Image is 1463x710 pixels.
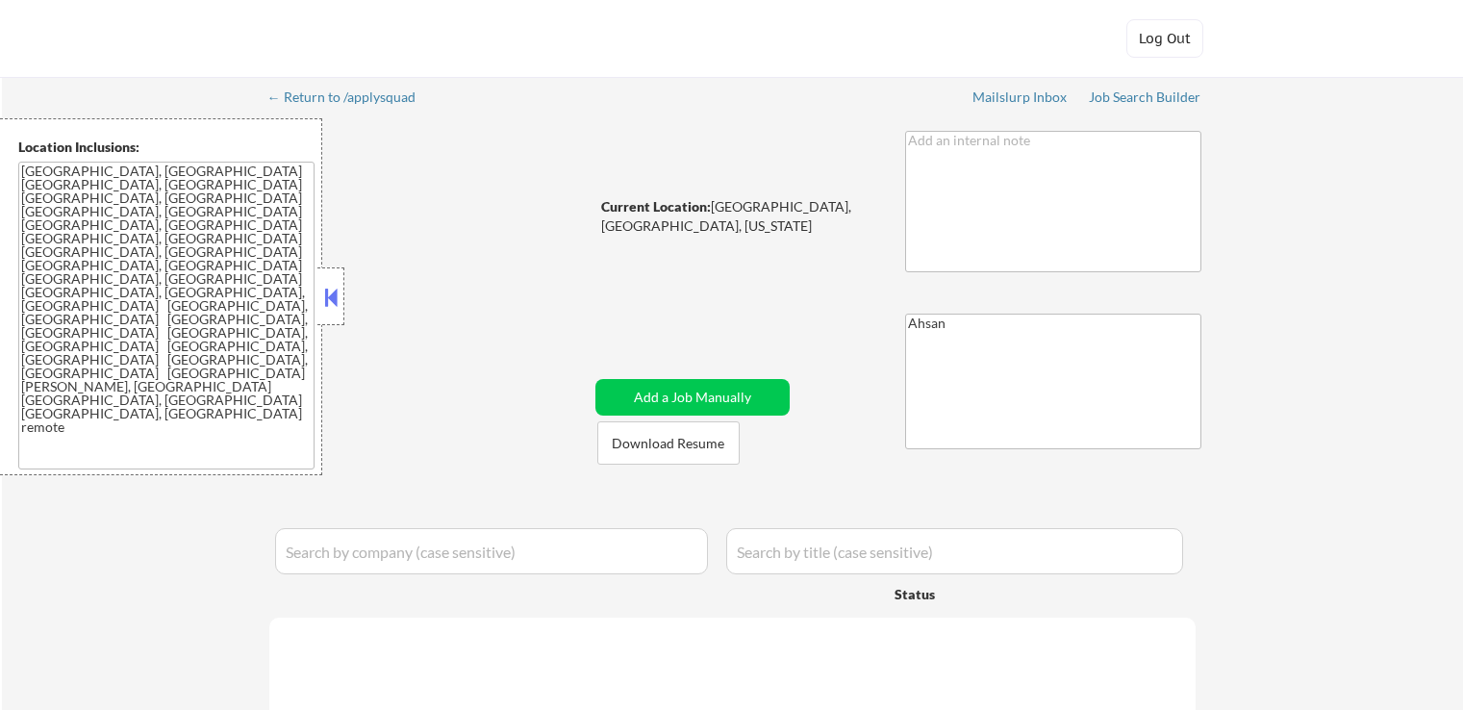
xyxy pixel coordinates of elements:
[726,528,1183,574] input: Search by title (case sensitive)
[275,528,708,574] input: Search by company (case sensitive)
[601,197,873,235] div: [GEOGRAPHIC_DATA], [GEOGRAPHIC_DATA], [US_STATE]
[895,576,1060,611] div: Status
[1089,89,1201,109] a: Job Search Builder
[595,379,790,416] button: Add a Job Manually
[1126,19,1203,58] button: Log Out
[267,89,434,109] a: ← Return to /applysquad
[597,421,740,465] button: Download Resume
[972,90,1069,104] div: Mailslurp Inbox
[267,90,434,104] div: ← Return to /applysquad
[18,138,315,157] div: Location Inclusions:
[1089,90,1201,104] div: Job Search Builder
[601,198,711,215] strong: Current Location:
[972,89,1069,109] a: Mailslurp Inbox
